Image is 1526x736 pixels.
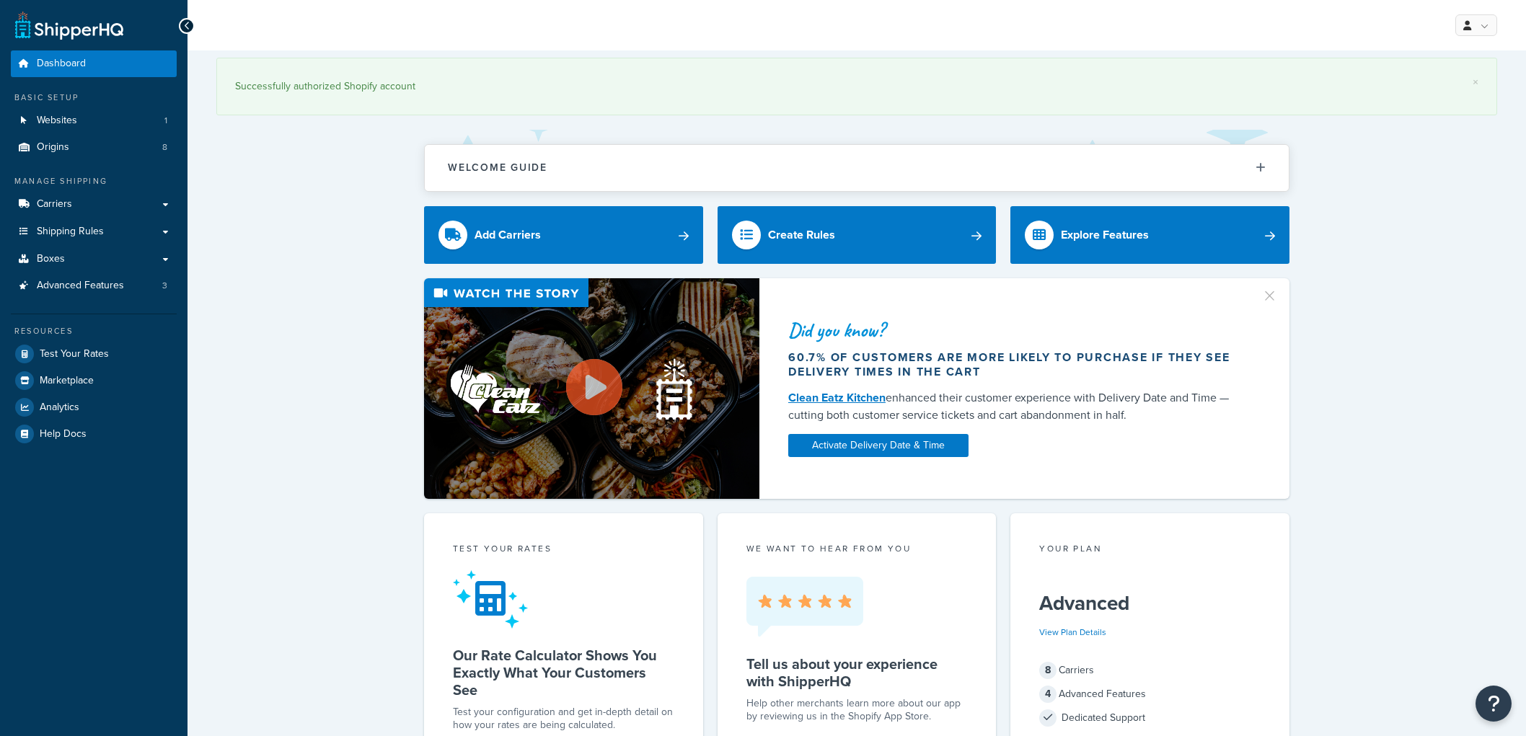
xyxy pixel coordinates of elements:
[424,278,759,500] img: Video thumbnail
[11,272,177,299] li: Advanced Features
[11,421,177,447] a: Help Docs
[1039,684,1261,704] div: Advanced Features
[37,280,124,292] span: Advanced Features
[11,107,177,134] li: Websites
[1039,662,1057,679] span: 8
[11,272,177,299] a: Advanced Features3
[11,218,177,245] a: Shipping Rules
[162,280,167,292] span: 3
[1061,225,1149,245] div: Explore Features
[37,253,65,265] span: Boxes
[40,348,109,360] span: Test Your Rates
[40,428,87,440] span: Help Docs
[40,375,94,387] span: Marketplace
[788,389,886,406] a: Clean Eatz Kitchen
[164,115,167,127] span: 1
[1039,660,1261,680] div: Carriers
[37,141,69,154] span: Origins
[453,706,674,732] div: Test your configuration and get in-depth detail on how your rates are being calculated.
[11,134,177,161] a: Origins8
[37,198,72,210] span: Carriers
[11,246,177,272] a: Boxes
[11,92,177,104] div: Basic Setup
[768,225,835,245] div: Create Rules
[788,434,969,457] a: Activate Delivery Date & Time
[1476,686,1512,722] button: Open Resource Center
[424,206,703,264] a: Add Carriers
[788,389,1244,424] div: enhanced their customer experience with Delivery Date and Time — cutting both customer service ti...
[746,697,968,723] p: Help other merchants learn more about our app by reviewing us in the Shopify App Store.
[1039,592,1261,615] h5: Advanced
[1010,206,1289,264] a: Explore Features
[40,402,79,414] span: Analytics
[718,206,997,264] a: Create Rules
[453,647,674,699] h5: Our Rate Calculator Shows You Exactly What Your Customers See
[1039,686,1057,703] span: 4
[1039,542,1261,559] div: Your Plan
[11,341,177,367] a: Test Your Rates
[453,542,674,559] div: Test your rates
[37,115,77,127] span: Websites
[37,226,104,238] span: Shipping Rules
[11,107,177,134] a: Websites1
[11,134,177,161] li: Origins
[788,320,1244,340] div: Did you know?
[11,325,177,337] div: Resources
[11,394,177,420] a: Analytics
[1473,76,1478,88] a: ×
[11,175,177,187] div: Manage Shipping
[746,542,968,555] p: we want to hear from you
[11,50,177,77] a: Dashboard
[162,141,167,154] span: 8
[1039,626,1106,639] a: View Plan Details
[425,145,1289,190] button: Welcome Guide
[11,191,177,218] a: Carriers
[475,225,541,245] div: Add Carriers
[235,76,1478,97] div: Successfully authorized Shopify account
[788,350,1244,379] div: 60.7% of customers are more likely to purchase if they see delivery times in the cart
[448,162,547,173] h2: Welcome Guide
[746,655,968,690] h5: Tell us about your experience with ShipperHQ
[11,368,177,394] a: Marketplace
[1039,708,1261,728] div: Dedicated Support
[37,58,86,70] span: Dashboard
